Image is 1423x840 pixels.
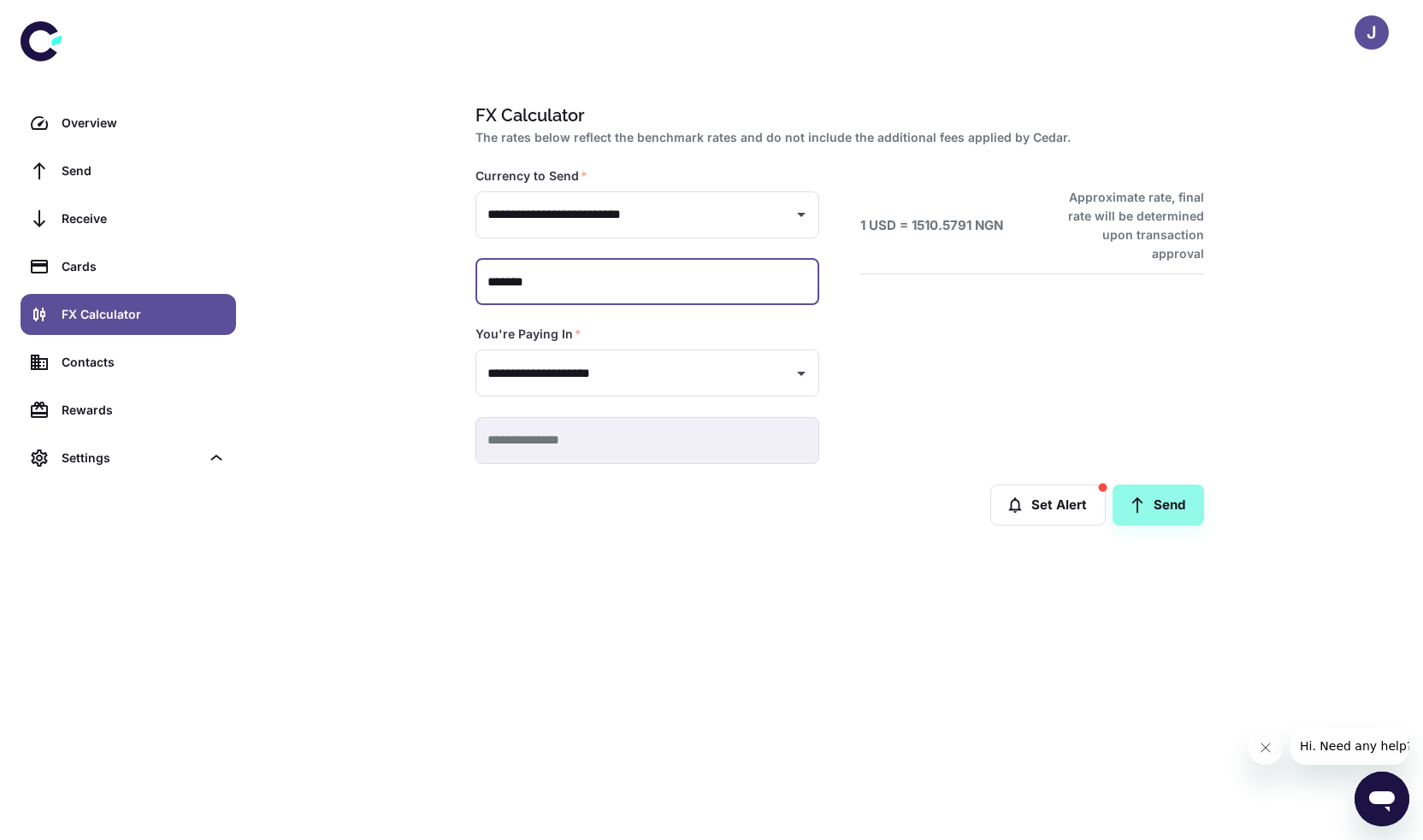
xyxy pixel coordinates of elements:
[1290,727,1409,765] iframe: Message from company
[1049,188,1204,263] h6: Approximate rate, final rate will be determined upon transaction approval
[21,390,236,431] a: Rewards
[62,114,226,132] div: Overview
[21,246,236,287] a: Cards
[475,103,1197,128] h1: FX Calculator
[21,150,236,191] a: Send
[860,216,1003,236] h6: 1 USD = 1510.5791 NGN
[62,353,226,372] div: Contacts
[21,342,236,383] a: Contacts
[10,12,123,26] span: Hi. Need any help?
[62,209,226,228] div: Receive
[62,162,226,180] div: Send
[1249,731,1283,765] iframe: Close message
[62,305,226,324] div: FX Calculator
[62,449,200,467] div: Settings
[1355,772,1409,826] iframe: Button to launch messaging window
[789,203,813,226] button: Open
[21,294,236,335] a: FX Calculator
[990,485,1106,526] button: Set Alert
[21,438,236,479] div: Settings
[62,401,226,420] div: Rewards
[475,167,588,185] label: Currency to Send
[21,103,236,144] a: Overview
[21,198,236,239] a: Receive
[789,361,813,385] button: Open
[1355,15,1389,50] button: J
[1113,485,1204,526] a: Send
[62,257,226,276] div: Cards
[475,326,582,343] label: You're Paying In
